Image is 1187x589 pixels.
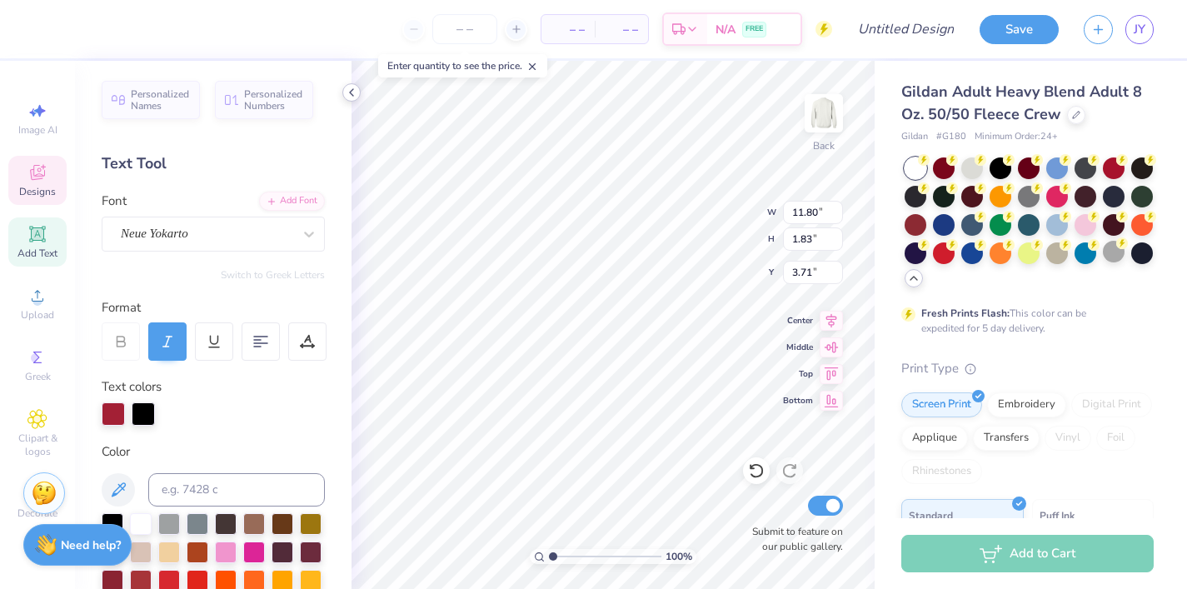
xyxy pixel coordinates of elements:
span: Upload [21,308,54,322]
input: – – [432,14,497,44]
span: FREE [746,23,763,35]
span: Middle [783,342,813,353]
div: Text Tool [102,152,325,175]
div: Digital Print [1071,392,1152,417]
div: Add Font [259,192,325,211]
span: Bottom [783,395,813,407]
span: Gildan [901,130,928,144]
div: Enter quantity to see the price. [378,54,547,77]
strong: Fresh Prints Flash: [921,307,1010,320]
span: Puff Ink [1040,507,1075,524]
span: – – [551,21,585,38]
div: Format [102,298,327,317]
button: Save [980,15,1059,44]
span: JY [1134,20,1145,39]
span: N/A [716,21,736,38]
span: 100 % [666,549,692,564]
div: Print Type [901,359,1154,378]
button: Switch to Greek Letters [221,268,325,282]
span: – – [605,21,638,38]
span: Center [783,315,813,327]
div: Screen Print [901,392,982,417]
span: Minimum Order: 24 + [975,130,1058,144]
img: Back [807,97,840,130]
strong: Need help? [61,537,121,553]
span: Decorate [17,507,57,520]
label: Font [102,192,127,211]
span: Greek [25,370,51,383]
span: Image AI [18,123,57,137]
div: Foil [1096,426,1135,451]
div: Vinyl [1045,426,1091,451]
span: Add Text [17,247,57,260]
span: # G180 [936,130,966,144]
span: Personalized Names [131,88,190,112]
label: Submit to feature on our public gallery. [743,524,843,554]
span: Gildan Adult Heavy Blend Adult 8 Oz. 50/50 Fleece Crew [901,82,1142,124]
label: Text colors [102,377,162,397]
span: Clipart & logos [8,432,67,458]
span: Top [783,368,813,380]
a: JY [1125,15,1154,44]
span: Designs [19,185,56,198]
input: e.g. 7428 c [148,473,325,507]
div: Transfers [973,426,1040,451]
input: Untitled Design [845,12,967,46]
span: Personalized Numbers [244,88,303,112]
div: Rhinestones [901,459,982,484]
div: Embroidery [987,392,1066,417]
div: Color [102,442,325,462]
div: Back [813,138,835,153]
span: Standard [909,507,953,524]
div: This color can be expedited for 5 day delivery. [921,306,1126,336]
div: Applique [901,426,968,451]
